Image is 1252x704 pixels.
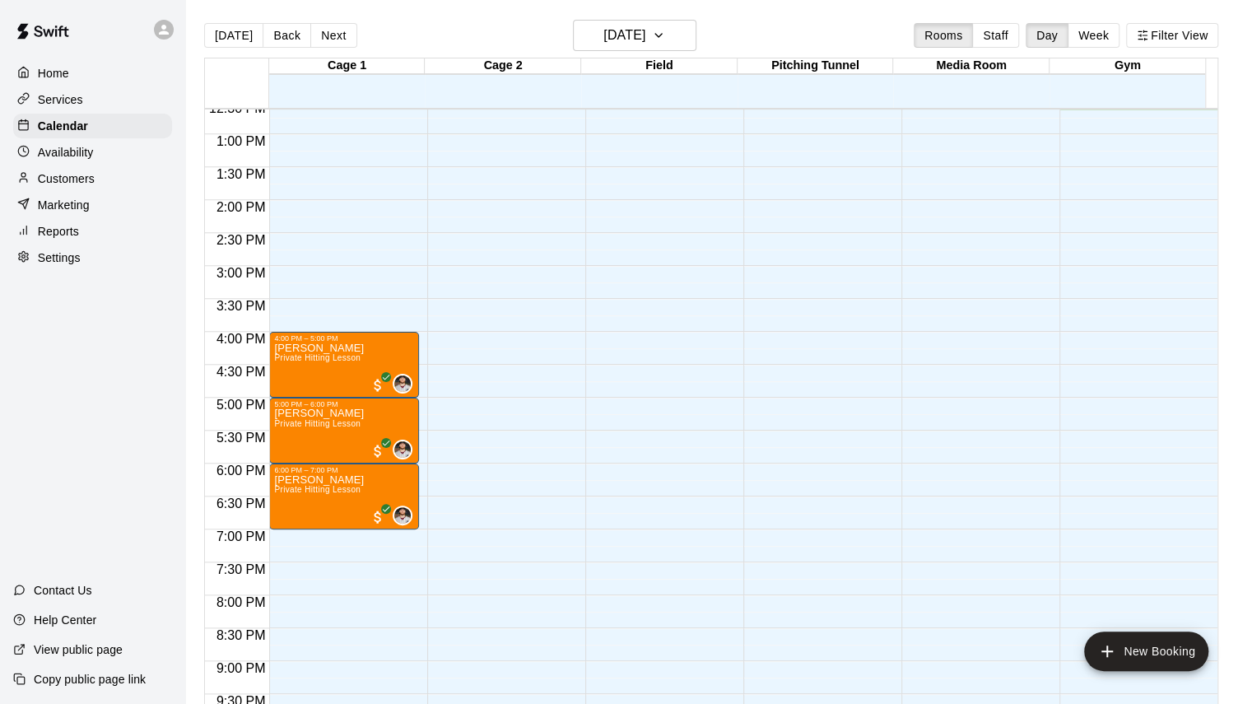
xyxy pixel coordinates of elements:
span: Private Hitting Lesson [274,485,361,494]
span: 5:30 PM [212,431,270,445]
a: Settings [13,245,172,270]
span: Private Hitting Lesson [274,419,361,428]
span: 1:00 PM [212,134,270,148]
img: Brett Graham [394,441,411,458]
p: View public page [34,641,123,658]
span: Private Hitting Lesson [274,353,361,362]
div: 6:00 PM – 7:00 PM [274,466,414,474]
span: 6:00 PM [212,464,270,478]
p: Settings [38,249,81,266]
span: 4:00 PM [212,332,270,346]
span: Brett Graham [399,440,412,459]
div: Gym [1050,58,1206,74]
span: Brett Graham [399,374,412,394]
div: Media Room [893,58,1050,74]
img: Brett Graham [394,507,411,524]
button: Rooms [914,23,973,48]
p: Home [38,65,69,82]
div: Cage 1 [269,58,426,74]
div: Field [581,58,738,74]
div: Pitching Tunnel [738,58,894,74]
a: Reports [13,219,172,244]
a: Marketing [13,193,172,217]
div: 5:00 PM – 6:00 PM: Lukas Hafenberg [269,398,419,464]
span: 6:30 PM [212,497,270,511]
button: [DATE] [573,20,696,51]
h6: [DATE] [603,24,645,47]
a: Availability [13,140,172,165]
p: Availability [38,144,94,161]
span: 3:30 PM [212,299,270,313]
button: Next [310,23,356,48]
p: Marketing [38,197,90,213]
div: 4:00 PM – 5:00 PM: James Walker [269,332,419,398]
span: 8:30 PM [212,628,270,642]
p: Customers [38,170,95,187]
img: Brett Graham [394,375,411,392]
div: 4:00 PM – 5:00 PM [274,334,414,343]
div: Brett Graham [393,440,412,459]
span: 3:00 PM [212,266,270,280]
div: Brett Graham [393,506,412,525]
span: 2:00 PM [212,200,270,214]
div: 6:00 PM – 7:00 PM: Bradley Burnside [269,464,419,529]
button: add [1084,632,1208,671]
span: 9:00 PM [212,661,270,675]
span: 4:30 PM [212,365,270,379]
button: Filter View [1126,23,1218,48]
span: All customers have paid [370,377,386,394]
a: Calendar [13,114,172,138]
p: Reports [38,223,79,240]
span: All customers have paid [370,509,386,525]
span: 8:00 PM [212,595,270,609]
p: Contact Us [34,582,92,599]
a: Customers [13,166,172,191]
div: Brett Graham [393,374,412,394]
button: Day [1026,23,1068,48]
p: Copy public page link [34,671,146,688]
button: Back [263,23,311,48]
div: Cage 2 [425,58,581,74]
p: Calendar [38,118,88,134]
a: Home [13,61,172,86]
span: 2:30 PM [212,233,270,247]
span: 1:30 PM [212,167,270,181]
span: 7:30 PM [212,562,270,576]
button: [DATE] [204,23,263,48]
span: 5:00 PM [212,398,270,412]
div: 5:00 PM – 6:00 PM [274,400,414,408]
p: Help Center [34,612,96,628]
span: All customers have paid [370,443,386,459]
button: Staff [972,23,1019,48]
a: Services [13,87,172,112]
button: Week [1068,23,1119,48]
span: 7:00 PM [212,529,270,543]
p: Services [38,91,83,108]
span: Brett Graham [399,506,412,525]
